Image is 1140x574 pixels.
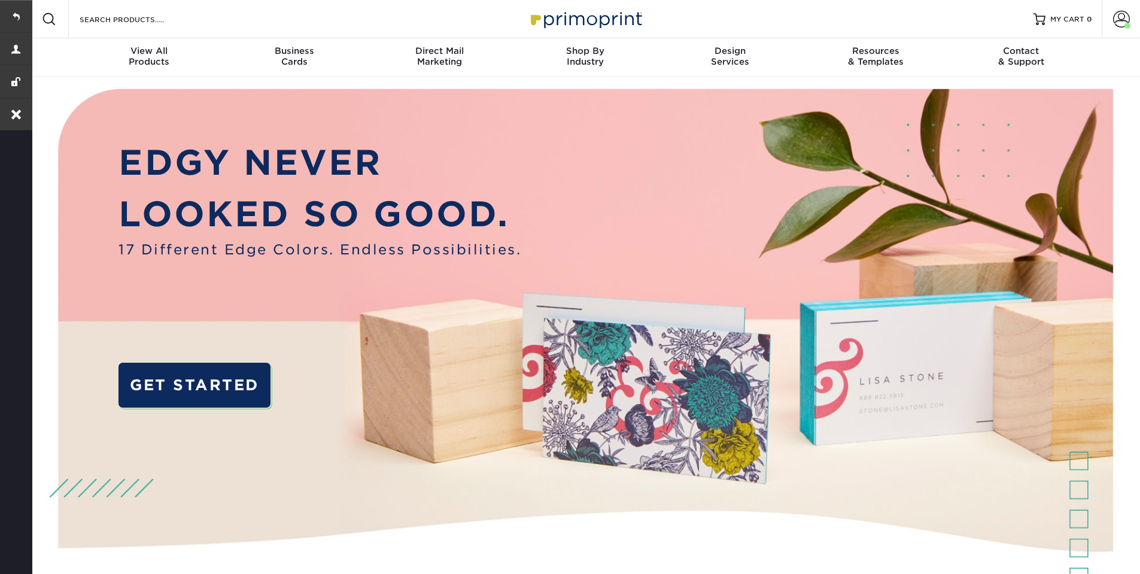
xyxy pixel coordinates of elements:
[118,137,521,189] p: EDGY NEVER
[525,6,645,32] img: Primoprint
[221,45,367,67] div: Cards
[78,12,195,26] input: SEARCH PRODUCTS.....
[77,45,222,67] div: Products
[77,45,222,56] span: View All
[658,45,803,56] span: Design
[512,45,658,56] span: Shop By
[803,45,949,56] span: Resources
[1050,14,1084,25] span: MY CART
[367,45,512,56] span: Direct Mail
[658,45,803,67] div: Services
[949,38,1094,77] a: Contact& Support
[803,38,949,77] a: Resources& Templates
[803,45,949,67] div: & Templates
[118,189,521,240] p: LOOKED SO GOOD.
[221,38,367,77] a: BusinessCards
[1087,15,1092,23] span: 0
[512,45,658,67] div: Industry
[367,38,512,77] a: Direct MailMarketing
[949,45,1094,67] div: & Support
[221,45,367,56] span: Business
[658,38,803,77] a: DesignServices
[118,363,270,408] a: GET STARTED
[118,239,521,260] span: 17 Different Edge Colors. Endless Possibilities.
[367,45,512,67] div: Marketing
[949,45,1094,56] span: Contact
[512,38,658,77] a: Shop ByIndustry
[77,38,222,77] a: View AllProducts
